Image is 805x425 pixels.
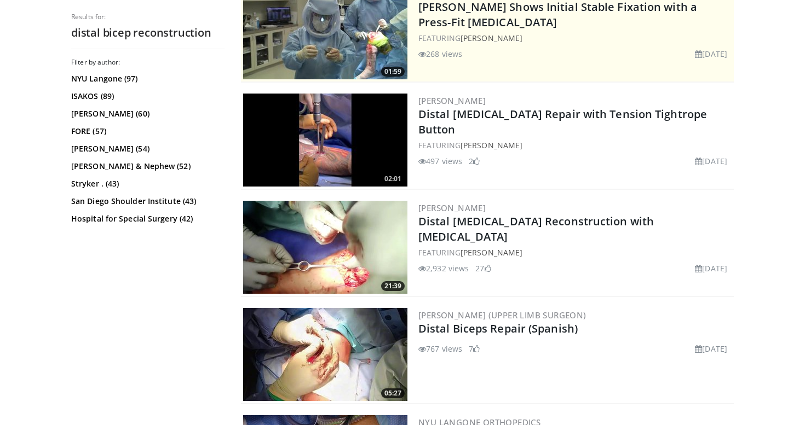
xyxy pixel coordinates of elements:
[418,263,469,274] li: 2,932 views
[71,13,225,21] p: Results for:
[381,388,405,398] span: 05:27
[71,58,225,67] h3: Filter by author:
[381,281,405,291] span: 21:39
[418,107,707,137] a: Distal [MEDICAL_DATA] Repair with Tension Tightrope Button
[418,247,732,258] div: FEATURING
[243,201,407,294] img: f5001755-e861-42f3-85b9-7bf210160259.300x170_q85_crop-smart_upscale.jpg
[381,67,405,77] span: 01:59
[71,178,222,189] a: Stryker . (43)
[71,143,222,154] a: [PERSON_NAME] (54)
[461,33,522,43] a: [PERSON_NAME]
[695,48,727,60] li: [DATE]
[469,155,480,167] li: 2
[418,95,486,106] a: [PERSON_NAME]
[243,94,407,187] a: 02:01
[71,196,222,207] a: San Diego Shoulder Institute (43)
[461,247,522,258] a: [PERSON_NAME]
[469,343,480,354] li: 7
[243,201,407,294] a: 21:39
[418,343,462,354] li: 767 views
[381,174,405,184] span: 02:01
[475,263,491,274] li: 27
[418,48,462,60] li: 268 views
[71,91,222,102] a: ISAKOS (89)
[418,139,732,151] div: FEATURING
[243,94,407,187] img: 6b0fd8a9-231e-4c22-ad18-a817b40fa229.300x170_q85_crop-smart_upscale.jpg
[71,126,222,137] a: FORE (57)
[695,263,727,274] li: [DATE]
[695,155,727,167] li: [DATE]
[71,108,222,119] a: [PERSON_NAME] (60)
[71,73,222,84] a: NYU Langone (97)
[418,310,586,321] a: [PERSON_NAME] (Upper limb surgeon)
[71,213,222,224] a: Hospital for Special Surgery (42)
[418,155,462,167] li: 497 views
[243,308,407,401] img: 9b796985-e507-4c9e-8a23-3c2355bfa458.300x170_q85_crop-smart_upscale.jpg
[71,161,222,172] a: [PERSON_NAME] & Nephew (52)
[418,321,578,336] a: Distal Biceps Repair (Spanish)
[461,140,522,150] a: [PERSON_NAME]
[71,26,225,40] h2: distal bicep reconstruction
[695,343,727,354] li: [DATE]
[418,202,486,213] a: [PERSON_NAME]
[243,308,407,401] a: 05:27
[418,214,654,244] a: Distal [MEDICAL_DATA] Reconstruction with [MEDICAL_DATA]
[418,32,732,44] div: FEATURING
